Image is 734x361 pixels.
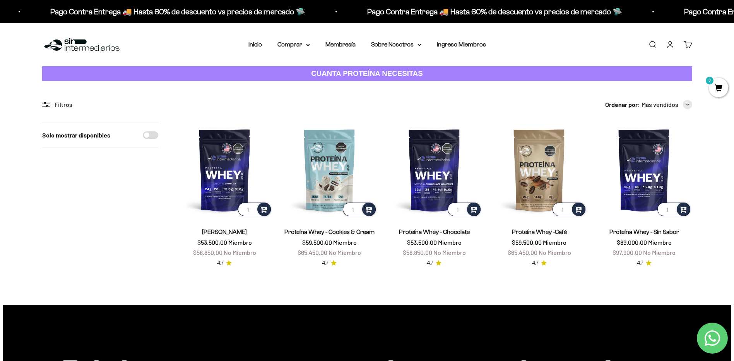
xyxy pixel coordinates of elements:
[284,229,375,235] a: Proteína Whey - Cookies & Cream
[277,40,310,50] summary: Comprar
[42,66,692,81] a: CUANTA PROTEÍNA NECESITAS
[609,229,679,235] a: Proteína Whey - Sin Sabor
[427,259,441,267] a: 4.74.7 de 5.0 estrellas
[637,259,652,267] a: 4.74.7 de 5.0 estrellas
[197,239,227,246] span: $53.500,00
[705,76,714,85] mark: 0
[438,239,462,246] span: Miembro
[403,249,432,256] span: $58.850,00
[329,249,361,256] span: No Miembro
[643,249,676,256] span: No Miembro
[637,259,643,267] span: 4.7
[543,239,566,246] span: Miembro
[399,229,470,235] a: Proteína Whey - Chocolate
[366,5,621,18] p: Pago Contra Entrega 🚚 Hasta 60% de descuento vs precios de mercado 🛸
[642,100,692,110] button: Más vendidos
[512,239,542,246] span: $59.500,00
[605,100,640,110] span: Ordenar por:
[648,239,672,246] span: Miembro
[617,239,647,246] span: $89.000,00
[217,259,232,267] a: 4.74.7 de 5.0 estrellas
[322,259,337,267] a: 4.74.7 de 5.0 estrellas
[50,5,305,18] p: Pago Contra Entrega 🚚 Hasta 60% de descuento vs precios de mercado 🛸
[325,41,356,48] a: Membresía
[202,229,247,235] a: [PERSON_NAME]
[248,41,262,48] a: Inicio
[433,249,466,256] span: No Miembro
[224,249,256,256] span: No Miembro
[539,249,571,256] span: No Miembro
[298,249,327,256] span: $65.450,00
[333,239,357,246] span: Miembro
[508,249,537,256] span: $65.450,00
[217,259,224,267] span: 4.7
[407,239,437,246] span: $53.500,00
[193,249,222,256] span: $58.850,00
[709,84,728,93] a: 0
[371,40,421,50] summary: Sobre Nosotros
[228,239,252,246] span: Miembro
[532,259,547,267] a: 4.74.7 de 5.0 estrellas
[322,259,329,267] span: 4.7
[613,249,642,256] span: $97.900,00
[302,239,332,246] span: $59.500,00
[311,69,423,77] strong: CUANTA PROTEÍNA NECESITAS
[42,130,110,140] label: Solo mostrar disponibles
[427,259,433,267] span: 4.7
[437,41,486,48] a: Ingreso Miembros
[512,229,567,235] a: Proteína Whey -Café
[642,100,678,110] span: Más vendidos
[532,259,539,267] span: 4.7
[42,100,158,110] div: Filtros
